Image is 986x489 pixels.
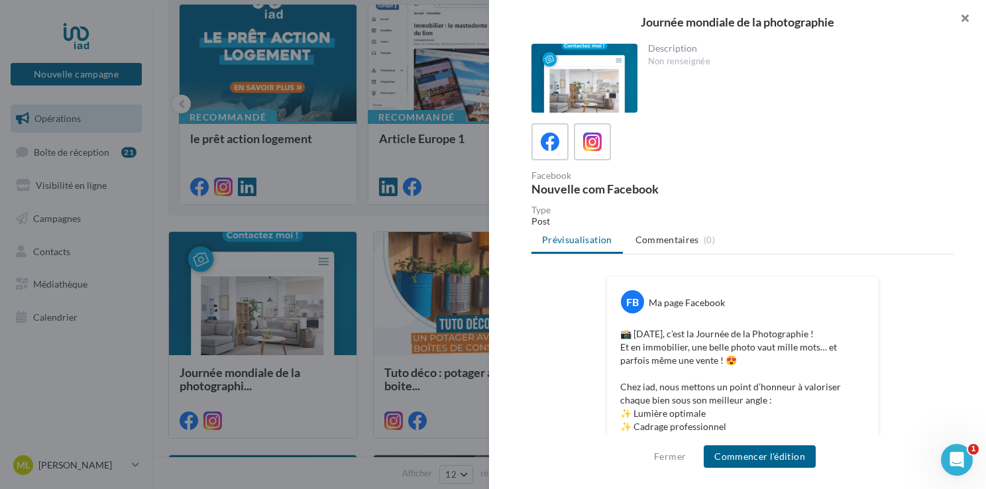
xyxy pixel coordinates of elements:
div: Non renseignée [648,56,944,68]
div: Description [648,44,944,53]
button: Commencer l'édition [704,445,816,468]
span: (0) [704,235,715,245]
div: FB [621,290,644,313]
div: Type [531,205,954,215]
div: Journée mondiale de la photographie [510,16,965,28]
iframe: Intercom live chat [941,444,973,476]
span: Commentaires [635,233,699,246]
div: Facebook [531,171,738,180]
button: Fermer [649,449,691,464]
span: 1 [968,444,979,455]
div: Ma page Facebook [649,296,725,309]
div: Post [531,215,954,228]
div: Nouvelle com Facebook [531,183,738,195]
